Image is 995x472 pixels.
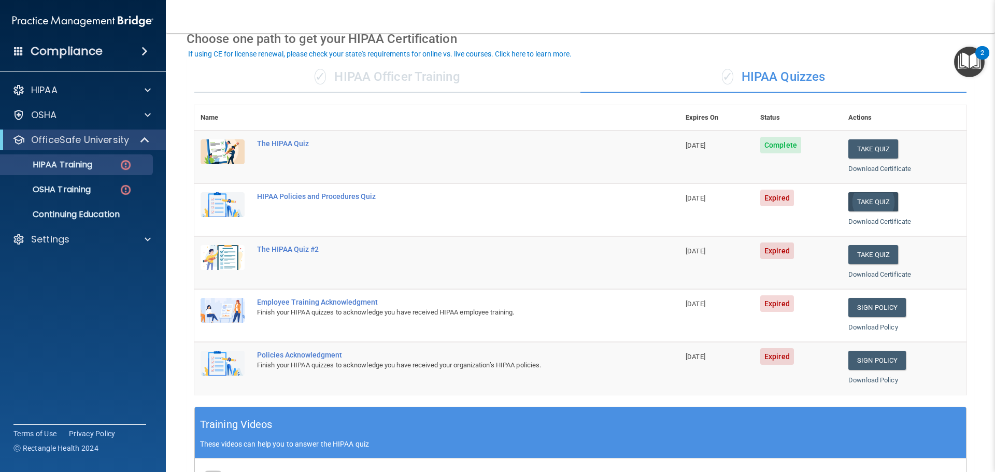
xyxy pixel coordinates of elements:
[7,160,92,170] p: HIPAA Training
[31,84,58,96] p: HIPAA
[754,105,842,131] th: Status
[200,416,273,434] h5: Training Videos
[31,109,57,121] p: OSHA
[848,218,911,225] a: Download Certificate
[848,376,898,384] a: Download Policy
[12,233,151,246] a: Settings
[119,159,132,171] img: danger-circle.6113f641.png
[257,306,628,319] div: Finish your HIPAA quizzes to acknowledge you have received HIPAA employee training.
[69,428,116,439] a: Privacy Policy
[12,134,150,146] a: OfficeSafe University
[848,192,898,211] button: Take Quiz
[194,62,580,93] div: HIPAA Officer Training
[760,242,794,259] span: Expired
[848,323,898,331] a: Download Policy
[848,298,906,317] a: Sign Policy
[31,134,129,146] p: OfficeSafe University
[686,353,705,361] span: [DATE]
[200,440,961,448] p: These videos can help you to answer the HIPAA quiz
[31,44,103,59] h4: Compliance
[580,62,966,93] div: HIPAA Quizzes
[686,247,705,255] span: [DATE]
[7,184,91,195] p: OSHA Training
[842,105,966,131] th: Actions
[943,401,983,440] iframe: Drift Widget Chat Controller
[679,105,754,131] th: Expires On
[187,24,974,54] div: Choose one path to get your HIPAA Certification
[980,53,984,66] div: 2
[315,69,326,84] span: ✓
[12,109,151,121] a: OSHA
[12,84,151,96] a: HIPAA
[848,245,898,264] button: Take Quiz
[188,50,572,58] div: If using CE for license renewal, please check your state's requirements for online vs. live cours...
[848,351,906,370] a: Sign Policy
[722,69,733,84] span: ✓
[13,428,56,439] a: Terms of Use
[760,137,801,153] span: Complete
[848,270,911,278] a: Download Certificate
[257,298,628,306] div: Employee Training Acknowledgment
[187,49,573,59] button: If using CE for license renewal, please check your state's requirements for online vs. live cours...
[257,192,628,201] div: HIPAA Policies and Procedures Quiz
[848,165,911,173] a: Download Certificate
[686,300,705,308] span: [DATE]
[760,295,794,312] span: Expired
[848,139,898,159] button: Take Quiz
[686,194,705,202] span: [DATE]
[760,348,794,365] span: Expired
[760,190,794,206] span: Expired
[7,209,148,220] p: Continuing Education
[257,139,628,148] div: The HIPAA Quiz
[257,245,628,253] div: The HIPAA Quiz #2
[954,47,985,77] button: Open Resource Center, 2 new notifications
[194,105,251,131] th: Name
[12,11,153,32] img: PMB logo
[13,443,98,453] span: Ⓒ Rectangle Health 2024
[31,233,69,246] p: Settings
[257,351,628,359] div: Policies Acknowledgment
[257,359,628,371] div: Finish your HIPAA quizzes to acknowledge you have received your organization’s HIPAA policies.
[119,183,132,196] img: danger-circle.6113f641.png
[686,141,705,149] span: [DATE]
